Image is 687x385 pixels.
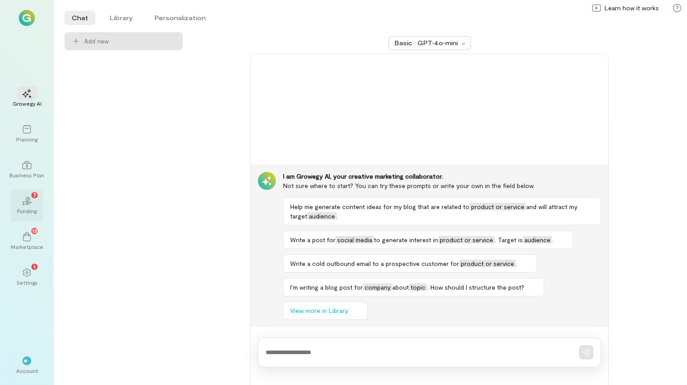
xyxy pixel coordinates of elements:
a: Funding [11,189,43,222]
span: 7 [33,191,36,199]
a: Planning [11,118,43,150]
span: Learn how it works [605,4,659,13]
div: Planning [16,136,38,143]
span: company [363,283,392,291]
button: Help me generate content ideas for my blog that are related toproduct or serviceand will attract ... [283,197,601,225]
div: Business Plan [9,171,44,179]
span: 1 [34,262,35,270]
span: product or service [459,260,516,267]
a: Settings [11,261,43,293]
div: Account [16,367,38,374]
span: Write a post for [290,236,335,244]
span: to generate interest in [374,236,438,244]
div: Funding [17,207,37,214]
button: I’m writing a blog post forcompanyabouttopic. How should I structure the post? [283,278,544,296]
li: Chat [64,11,95,25]
span: . [552,236,554,244]
span: . How should I structure the post? [427,283,524,291]
div: Marketplace [11,243,43,250]
span: audience [523,236,552,244]
div: Basic · GPT‑4o‑mini [395,38,459,47]
span: View more in Library [290,306,348,315]
span: 13 [32,227,37,235]
button: Write a cold outbound email to a prospective customer forproduct or service. [283,254,537,273]
a: Business Plan [11,154,43,186]
div: Growegy AI [13,100,42,107]
div: I am Growegy AI, your creative marketing collaborator. [283,172,601,181]
span: product or service [438,236,495,244]
li: Library [103,11,140,25]
span: . [516,260,517,267]
div: Settings [17,279,38,286]
span: I’m writing a blog post for [290,283,363,291]
li: Personalization [147,11,213,25]
div: Not sure where to start? You can try these prompts or write your own in the field below. [283,181,601,190]
span: . [337,212,338,220]
span: Add new [84,37,176,46]
button: Write a post forsocial mediato generate interest inproduct or service. Target isaudience. [283,231,573,249]
a: Marketplace [11,225,43,257]
span: about [392,283,409,291]
span: Write a cold outbound email to a prospective customer for [290,260,459,267]
a: Growegy AI [11,82,43,114]
span: audience [307,212,337,220]
span: Help me generate content ideas for my blog that are related to [290,203,469,210]
button: View more in Library [283,302,368,320]
span: topic [409,283,427,291]
span: . Target is [495,236,523,244]
span: social media [335,236,374,244]
span: product or service [469,203,526,210]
